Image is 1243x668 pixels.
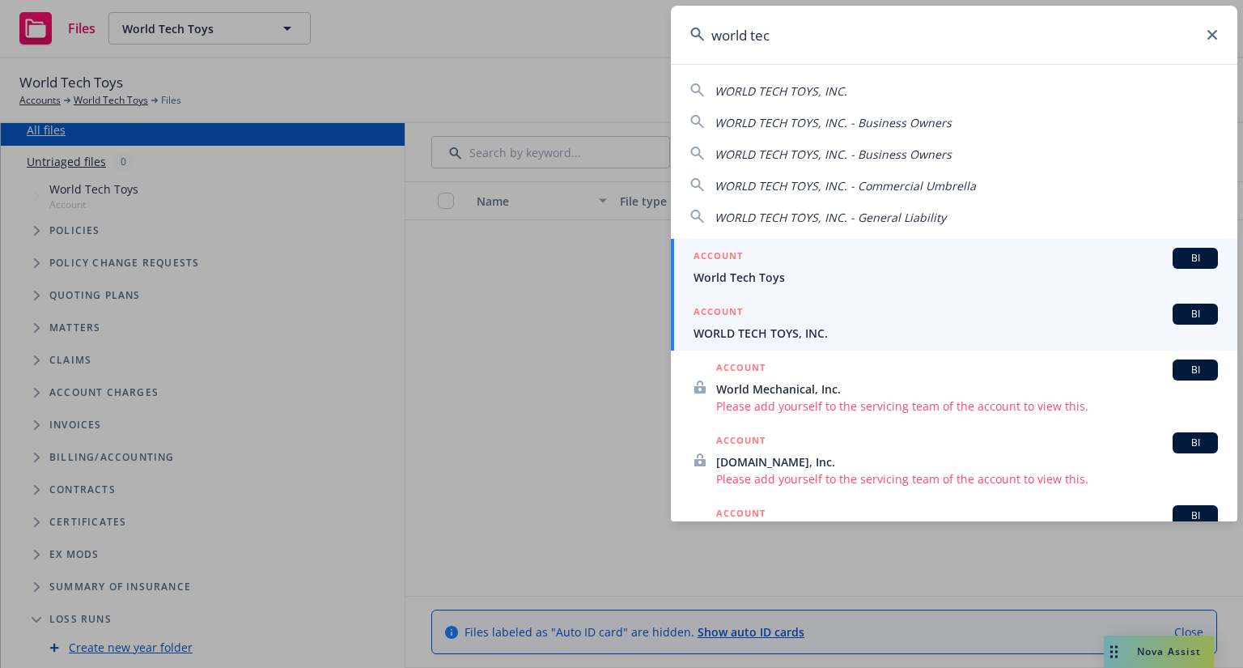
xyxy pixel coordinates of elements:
h5: ACCOUNT [694,248,743,267]
span: WORLD TECH TOYS, INC. [694,325,1218,342]
span: WORLD TECH TOYS, INC. - Commercial Umbrella [715,178,976,194]
h5: ACCOUNT [716,360,766,379]
span: WORLD TECH TOYS, INC. - General Liability [715,210,946,225]
span: BI [1179,436,1211,450]
span: WORLD TECH TOYS, INC. - Business Owners [715,115,952,130]
span: WORLD TECH TOYS, INC. [715,83,847,99]
a: ACCOUNTBI[DOMAIN_NAME], Inc.Please add yourself to the servicing team of the account to view this. [671,423,1237,496]
span: [DOMAIN_NAME], Inc. [716,453,1218,470]
h5: ACCOUNT [716,432,766,452]
a: ACCOUNTBIWORLD TECH TOYS, INC. [671,295,1237,351]
a: ACCOUNTBIWorld Mechanical, Inc.Please add yourself to the servicing team of the account to view t... [671,351,1237,423]
span: World Mechanical, Inc. [716,381,1218,398]
span: BI [1179,307,1211,321]
span: BI [1179,251,1211,266]
span: Please add yourself to the servicing team of the account to view this. [716,398,1218,415]
a: ACCOUNTBI [671,496,1237,569]
span: World Tech Toys [694,269,1218,286]
h5: ACCOUNT [716,505,766,525]
span: BI [1179,363,1211,377]
span: BI [1179,508,1211,523]
input: Search... [671,6,1237,64]
h5: ACCOUNT [694,304,743,323]
a: ACCOUNTBIWorld Tech Toys [671,239,1237,295]
span: WORLD TECH TOYS, INC. - Business Owners [715,147,952,162]
span: Please add yourself to the servicing team of the account to view this. [716,470,1218,487]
